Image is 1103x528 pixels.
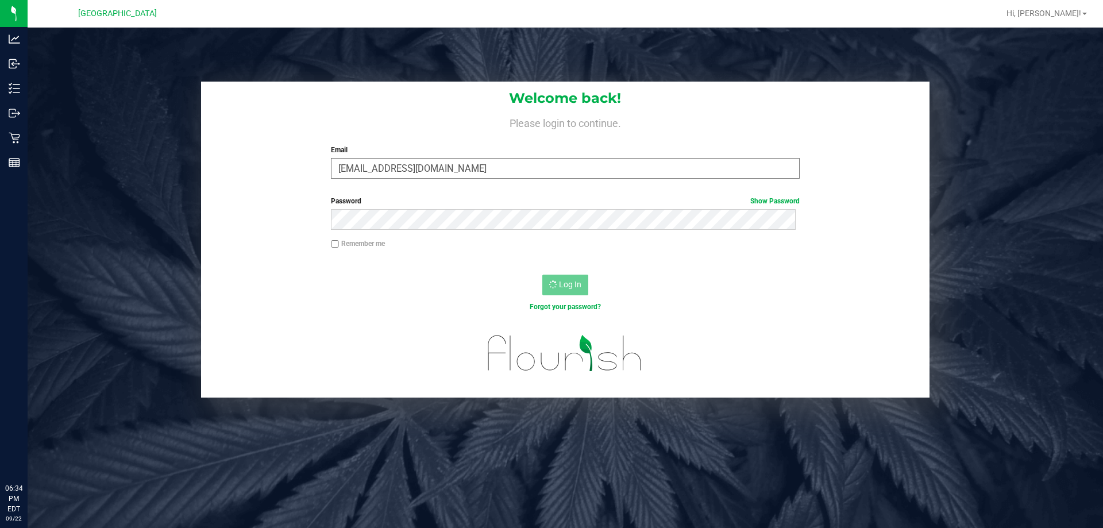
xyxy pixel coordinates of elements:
[5,514,22,523] p: 09/22
[78,9,157,18] span: [GEOGRAPHIC_DATA]
[331,197,361,205] span: Password
[9,83,20,94] inline-svg: Inventory
[9,58,20,70] inline-svg: Inbound
[331,240,339,248] input: Remember me
[201,91,930,106] h1: Welcome back!
[9,33,20,45] inline-svg: Analytics
[750,197,800,205] a: Show Password
[530,303,601,311] a: Forgot your password?
[542,275,588,295] button: Log In
[559,280,581,289] span: Log In
[201,115,930,129] h4: Please login to continue.
[331,238,385,249] label: Remember me
[9,107,20,119] inline-svg: Outbound
[9,132,20,144] inline-svg: Retail
[331,145,799,155] label: Email
[9,157,20,168] inline-svg: Reports
[5,483,22,514] p: 06:34 PM EDT
[474,324,656,383] img: flourish_logo.svg
[1006,9,1081,18] span: Hi, [PERSON_NAME]!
